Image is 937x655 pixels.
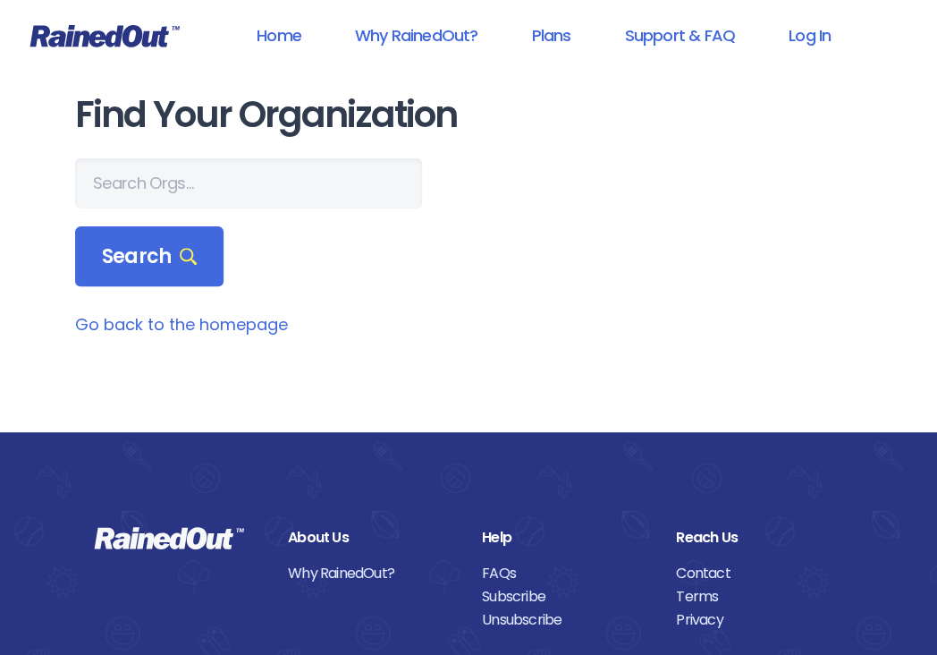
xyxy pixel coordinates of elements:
[676,526,843,549] div: Reach Us
[288,562,455,585] a: Why RainedOut?
[676,585,843,608] a: Terms
[765,15,854,55] a: Log In
[482,562,649,585] a: FAQs
[482,608,649,632] a: Unsubscribe
[676,562,843,585] a: Contact
[482,585,649,608] a: Subscribe
[601,15,757,55] a: Support & FAQ
[482,526,649,549] div: Help
[75,95,862,135] h1: Find Your Organization
[233,15,325,55] a: Home
[332,15,502,55] a: Why RainedOut?
[676,608,843,632] a: Privacy
[508,15,594,55] a: Plans
[75,313,288,336] a: Go back to the homepage
[75,158,422,208] input: Search Orgs…
[288,526,455,549] div: About Us
[75,226,224,287] div: Search
[102,244,197,269] span: Search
